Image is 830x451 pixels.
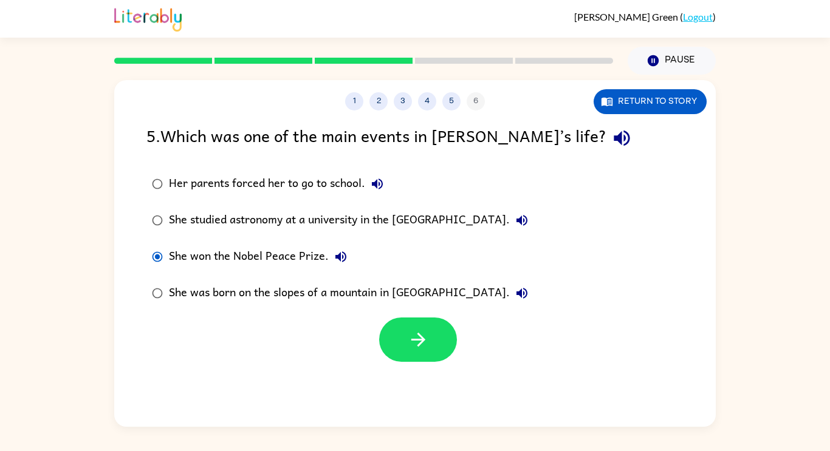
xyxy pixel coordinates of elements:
button: She won the Nobel Peace Prize. [329,245,353,269]
button: Her parents forced her to go to school. [365,172,389,196]
button: 3 [394,92,412,110]
button: Pause [628,47,716,75]
button: 4 [418,92,436,110]
button: Return to story [594,89,707,114]
div: 5 . Which was one of the main events in [PERSON_NAME]’s life? [146,123,684,154]
a: Logout [683,11,713,22]
div: ( ) [574,11,716,22]
button: She studied astronomy at a university in the [GEOGRAPHIC_DATA]. [510,208,534,232]
div: Her parents forced her to go to school. [169,172,389,196]
button: 1 [345,92,363,110]
button: She was born on the slopes of a mountain in [GEOGRAPHIC_DATA]. [510,281,534,305]
span: [PERSON_NAME] Green [574,11,680,22]
button: 2 [369,92,388,110]
img: Literably [114,5,182,32]
div: She won the Nobel Peace Prize. [169,245,353,269]
button: 5 [442,92,461,110]
div: She studied astronomy at a university in the [GEOGRAPHIC_DATA]. [169,208,534,232]
div: She was born on the slopes of a mountain in [GEOGRAPHIC_DATA]. [169,281,534,305]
